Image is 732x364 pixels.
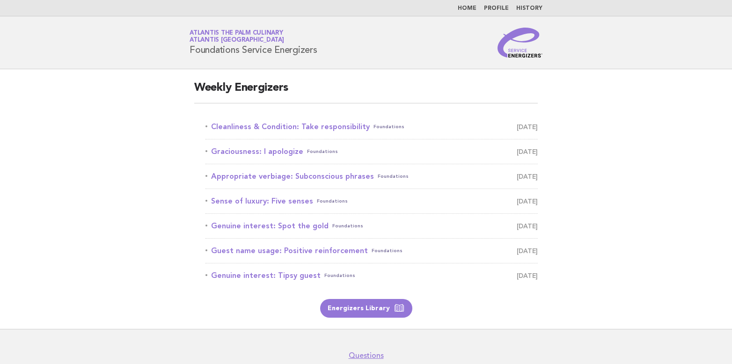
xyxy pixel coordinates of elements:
span: [DATE] [517,195,538,208]
a: Cleanliness & Condition: Take responsibilityFoundations [DATE] [205,120,538,133]
h2: Weekly Energizers [194,80,538,103]
span: Atlantis [GEOGRAPHIC_DATA] [190,37,284,44]
a: History [516,6,542,11]
span: [DATE] [517,219,538,233]
span: Foundations [372,244,403,257]
span: [DATE] [517,269,538,282]
span: Foundations [324,269,355,282]
a: Genuine interest: Tipsy guestFoundations [DATE] [205,269,538,282]
h1: Foundations Service Energizers [190,30,317,55]
span: Foundations [307,145,338,158]
span: Foundations [378,170,409,183]
a: Sense of luxury: Five sensesFoundations [DATE] [205,195,538,208]
a: Energizers Library [320,299,412,318]
a: Profile [484,6,509,11]
span: Foundations [332,219,363,233]
span: [DATE] [517,120,538,133]
a: Appropriate verbiage: Subconscious phrasesFoundations [DATE] [205,170,538,183]
a: Graciousness: I apologizeFoundations [DATE] [205,145,538,158]
a: Atlantis The Palm CulinaryAtlantis [GEOGRAPHIC_DATA] [190,30,284,43]
span: Foundations [317,195,348,208]
span: Foundations [373,120,404,133]
a: Guest name usage: Positive reinforcementFoundations [DATE] [205,244,538,257]
span: [DATE] [517,244,538,257]
span: [DATE] [517,170,538,183]
a: Questions [349,351,384,360]
img: Service Energizers [498,28,542,58]
a: Home [458,6,476,11]
a: Genuine interest: Spot the goldFoundations [DATE] [205,219,538,233]
span: [DATE] [517,145,538,158]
